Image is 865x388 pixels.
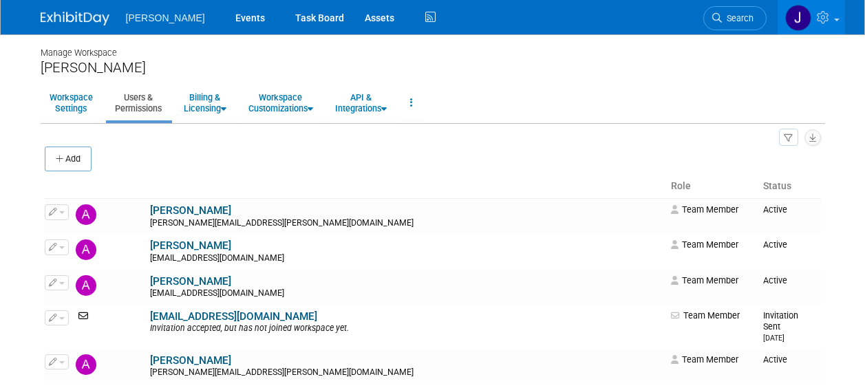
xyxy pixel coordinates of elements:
[150,323,663,334] div: Invitation accepted, but has not joined workspace yet.
[785,5,811,31] img: Jennifer Cheatham
[41,59,825,76] div: [PERSON_NAME]
[41,12,109,25] img: ExhibitDay
[763,310,798,343] span: Invitation Sent
[758,175,820,198] th: Status
[76,239,96,260] img: Abass Moshrefnoory
[150,354,231,367] a: [PERSON_NAME]
[150,275,231,288] a: [PERSON_NAME]
[671,204,738,215] span: Team Member
[150,204,231,217] a: [PERSON_NAME]
[763,204,787,215] span: Active
[665,175,758,198] th: Role
[45,147,92,171] button: Add
[41,34,825,59] div: Manage Workspace
[763,275,787,285] span: Active
[126,12,205,23] span: [PERSON_NAME]
[150,367,663,378] div: [PERSON_NAME][EMAIL_ADDRESS][PERSON_NAME][DOMAIN_NAME]
[175,86,235,120] a: Billing &Licensing
[326,86,396,120] a: API &Integrations
[671,354,738,365] span: Team Member
[106,86,171,120] a: Users &Permissions
[41,86,102,120] a: WorkspaceSettings
[150,239,231,252] a: [PERSON_NAME]
[703,6,767,30] a: Search
[150,310,317,323] a: [EMAIL_ADDRESS][DOMAIN_NAME]
[76,204,96,225] img: Aaron Meyer
[239,86,322,120] a: WorkspaceCustomizations
[671,310,740,321] span: Team Member
[76,354,96,375] img: Anna Mizell
[763,239,787,250] span: Active
[671,275,738,285] span: Team Member
[76,275,96,296] img: Amy Bigelow
[763,334,784,343] small: [DATE]
[671,239,738,250] span: Team Member
[150,253,663,264] div: [EMAIL_ADDRESS][DOMAIN_NAME]
[150,288,663,299] div: [EMAIL_ADDRESS][DOMAIN_NAME]
[763,354,787,365] span: Active
[150,218,663,229] div: [PERSON_NAME][EMAIL_ADDRESS][PERSON_NAME][DOMAIN_NAME]
[722,13,754,23] span: Search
